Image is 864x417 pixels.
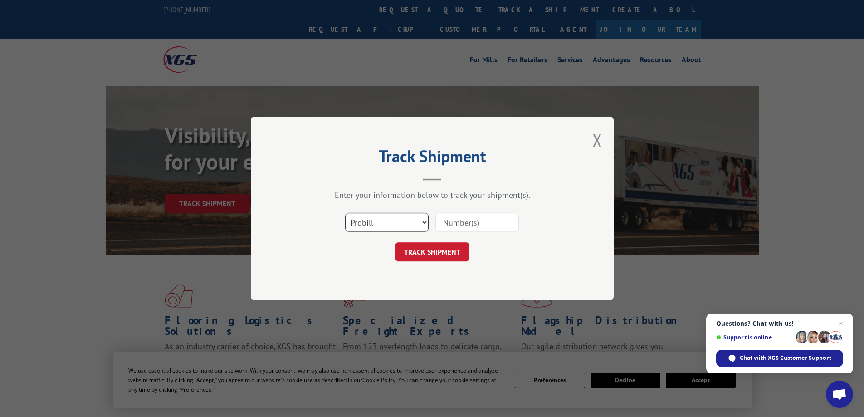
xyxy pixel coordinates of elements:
[835,318,846,329] span: Close chat
[716,320,843,327] span: Questions? Chat with us!
[296,190,568,200] div: Enter your information below to track your shipment(s).
[395,242,469,261] button: TRACK SHIPMENT
[296,150,568,167] h2: Track Shipment
[826,381,853,408] div: Open chat
[592,128,602,152] button: Close modal
[435,213,519,232] input: Number(s)
[716,350,843,367] div: Chat with XGS Customer Support
[740,354,831,362] span: Chat with XGS Customer Support
[716,334,792,341] span: Support is online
